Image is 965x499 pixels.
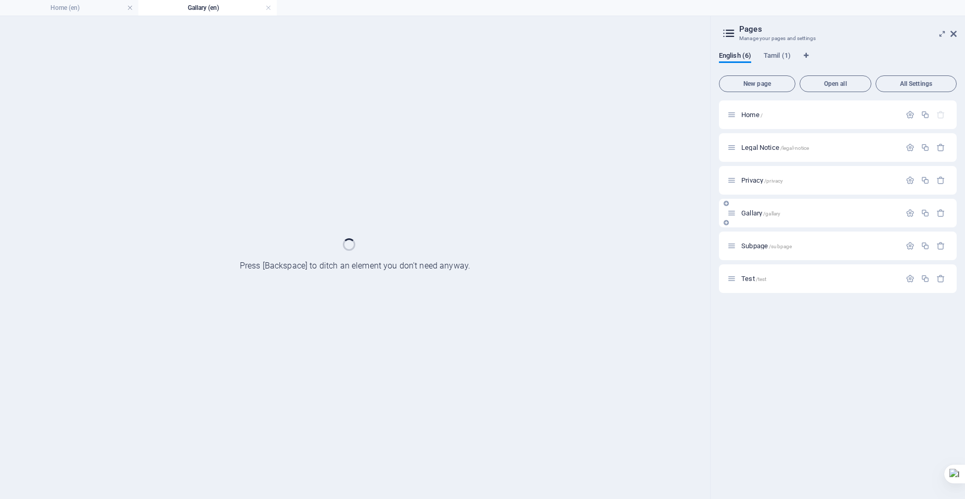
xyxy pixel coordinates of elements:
[780,145,809,151] span: /legal-notice
[738,210,900,216] div: Gallary/gallary
[769,244,792,249] span: /subpage
[741,275,766,283] span: Click to open page
[724,81,791,87] span: New page
[906,209,915,217] div: Settings
[880,81,952,87] span: All Settings
[738,275,900,282] div: Test/test
[936,209,945,217] div: Remove
[936,241,945,250] div: Remove
[764,178,783,184] span: /privacy
[921,143,930,152] div: Duplicate
[719,52,957,71] div: Language Tabs
[936,110,945,119] div: The startpage cannot be deleted
[876,75,957,92] button: All Settings
[804,81,867,87] span: Open all
[936,143,945,152] div: Remove
[738,111,900,118] div: Home/
[921,110,930,119] div: Duplicate
[800,75,871,92] button: Open all
[936,176,945,185] div: Remove
[756,276,767,282] span: /test
[738,144,900,151] div: Legal Notice/legal-notice
[738,177,900,184] div: Privacy/privacy
[921,274,930,283] div: Duplicate
[906,110,915,119] div: Settings
[921,241,930,250] div: Duplicate
[921,209,930,217] div: Duplicate
[741,111,763,119] span: Click to open page
[719,49,751,64] span: English (6)
[763,211,780,216] span: /gallary
[906,176,915,185] div: Settings
[741,242,792,250] span: Click to open page
[741,176,783,184] span: Click to open page
[936,274,945,283] div: Remove
[764,49,791,64] span: Tamil (1)
[906,143,915,152] div: Settings
[741,209,780,217] span: Click to open page
[738,242,900,249] div: Subpage/subpage
[741,144,809,151] span: Click to open page
[906,274,915,283] div: Settings
[739,34,936,43] h3: Manage your pages and settings
[739,24,957,34] h2: Pages
[906,241,915,250] div: Settings
[761,112,763,118] span: /
[719,75,795,92] button: New page
[921,176,930,185] div: Duplicate
[138,2,277,14] h4: Gallary (en)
